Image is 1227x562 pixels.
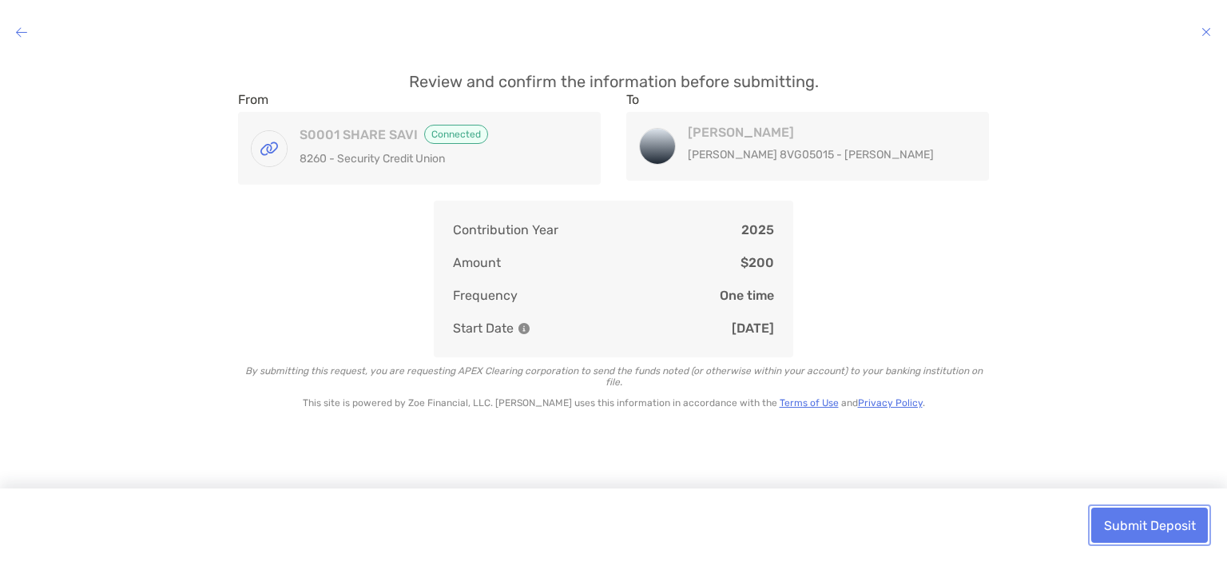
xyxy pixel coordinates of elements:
p: One time [720,285,774,305]
img: Roth IRA [640,129,675,164]
p: This site is powered by Zoe Financial, LLC. [PERSON_NAME] uses this information in accordance wit... [238,397,989,409]
h4: [PERSON_NAME] [688,125,959,140]
span: Connected [424,125,488,144]
p: Review and confirm the information before submitting. [238,72,989,92]
a: Terms of Use [780,397,839,409]
a: Privacy Policy [858,397,923,409]
p: 8260 - Security Credit Union [300,149,570,169]
p: Start Date [453,318,530,338]
h4: S0001 SHARE SAVI [300,125,570,144]
p: [PERSON_NAME] 8VG05015 - [PERSON_NAME] [688,145,959,165]
p: $200 [741,253,774,273]
p: Frequency [453,285,518,305]
label: To [626,92,639,107]
p: 2025 [741,220,774,240]
p: By submitting this request, you are requesting APEX Clearing corporation to send the funds noted ... [238,365,989,388]
img: Information Icon [518,323,530,334]
p: Amount [453,253,501,273]
label: From [238,92,268,107]
img: S0001 SHARE SAVI [252,131,287,166]
p: [DATE] [732,318,774,338]
p: Contribution Year [453,220,558,240]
